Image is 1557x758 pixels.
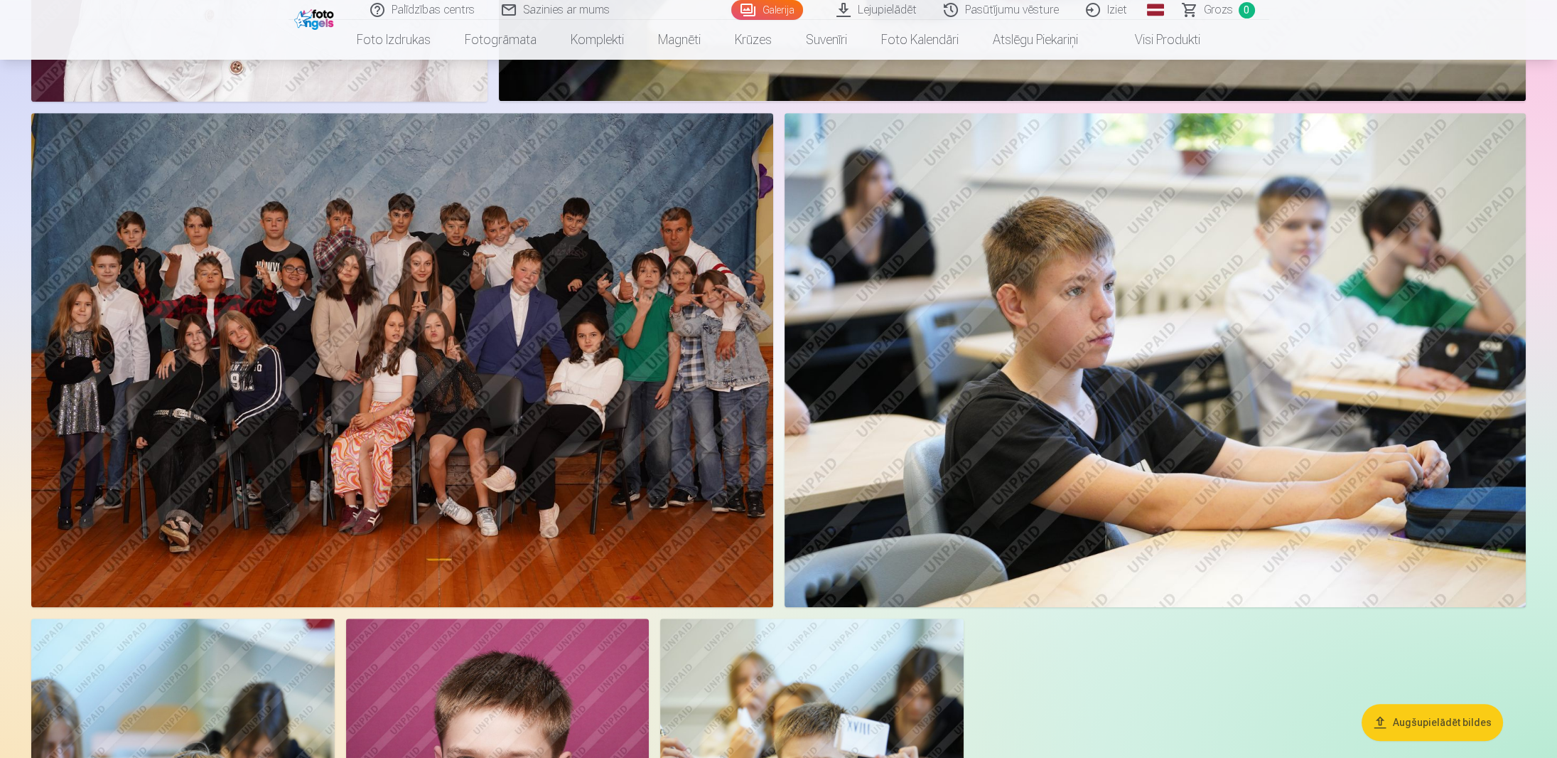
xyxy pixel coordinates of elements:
[641,20,718,60] a: Magnēti
[1095,20,1217,60] a: Visi produkti
[1204,1,1233,18] span: Grozs
[864,20,976,60] a: Foto kalendāri
[718,20,789,60] a: Krūzes
[789,20,864,60] a: Suvenīri
[1362,704,1503,741] button: Augšupielādēt bildes
[448,20,554,60] a: Fotogrāmata
[554,20,641,60] a: Komplekti
[340,20,448,60] a: Foto izdrukas
[976,20,1095,60] a: Atslēgu piekariņi
[294,6,338,30] img: /fa1
[1239,2,1255,18] span: 0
